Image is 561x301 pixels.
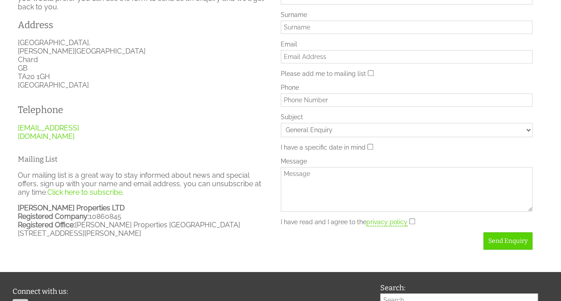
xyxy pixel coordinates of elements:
label: Surname [281,11,533,18]
input: Surname [281,21,533,34]
input: Phone Number [281,93,533,107]
h3: Search: [380,284,538,292]
strong: Registered Company: [18,212,89,221]
p: 10860845 [PERSON_NAME] Properties [GEOGRAPHIC_DATA][STREET_ADDRESS][PERSON_NAME] [18,204,270,238]
label: Subject [281,113,533,121]
label: Message [281,158,533,165]
label: Please add me to mailing list [281,70,366,77]
h3: Connect with us: [12,287,370,296]
a: Click here to subscribe [47,188,122,196]
label: I have read and I agree to the [281,218,407,226]
a: privacy policy [366,218,407,226]
h2: Telephone [18,104,133,116]
input: Email Address [281,50,533,63]
label: Phone [281,84,533,91]
a: [EMAIL_ADDRESS][DOMAIN_NAME] [18,124,79,141]
p: Our mailing list is a great way to stay informed about news and special offers, sign up with your... [18,171,270,196]
strong: [PERSON_NAME] Properties LTD [18,204,125,212]
strong: Registered Office: [18,221,75,229]
button: Send Enquiry [483,232,532,250]
p: [GEOGRAPHIC_DATA], [PERSON_NAME][GEOGRAPHIC_DATA] Chard GB TA20 1GH [GEOGRAPHIC_DATA] [18,38,270,89]
h2: Address [18,19,270,31]
label: I have a specific date in mind [281,144,366,151]
label: Email [281,41,533,48]
h3: Mailing List [18,155,270,163]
